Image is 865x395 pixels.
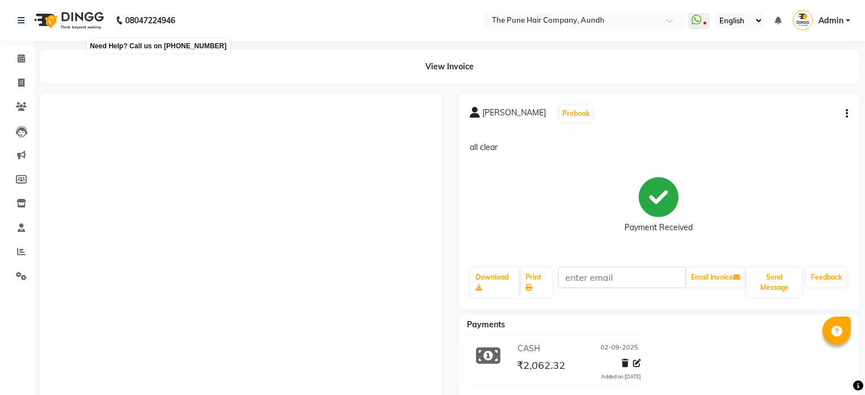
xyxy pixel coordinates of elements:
[518,343,540,355] span: CASH
[558,267,686,288] input: enter email
[471,268,519,297] a: Download
[601,343,638,355] span: 02-09-2025
[686,268,744,287] button: Email Invoice
[601,373,641,381] div: Added on [DATE]
[806,268,847,287] a: Feedback
[29,5,107,36] img: logo
[793,10,813,30] img: Admin
[817,350,854,384] iframe: chat widget
[40,49,859,84] div: View Invoice
[467,319,505,330] span: Payments
[521,268,552,297] a: Print
[482,107,546,123] span: [PERSON_NAME]
[818,15,843,27] span: Admin
[624,222,693,234] div: Payment Received
[470,142,849,153] p: all clear
[747,268,802,297] button: Send Message
[125,5,175,36] b: 08047224946
[560,106,593,122] button: Prebook
[517,359,565,375] span: ₹2,062.32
